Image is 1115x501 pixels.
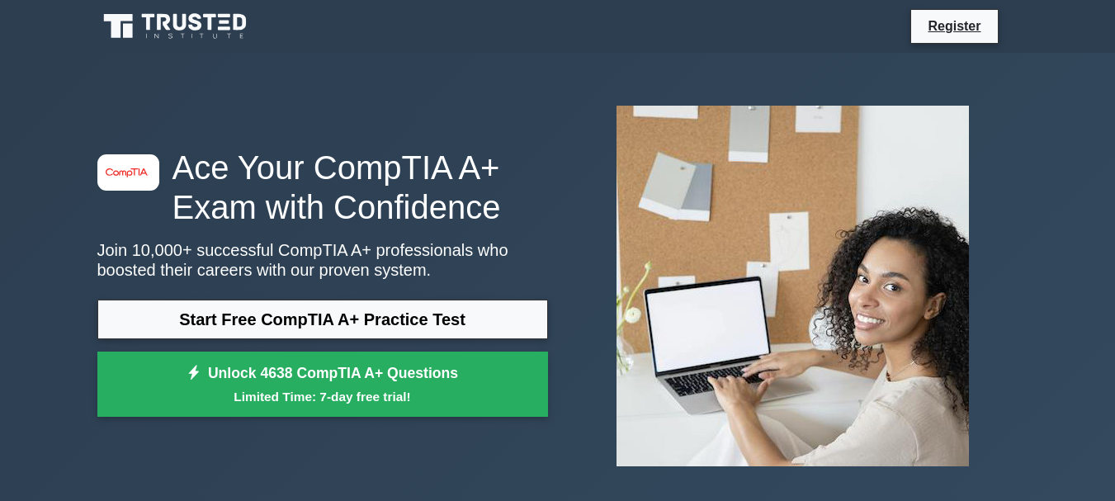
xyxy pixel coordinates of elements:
[97,148,548,227] h1: Ace Your CompTIA A+ Exam with Confidence
[118,387,527,406] small: Limited Time: 7-day free trial!
[97,240,548,280] p: Join 10,000+ successful CompTIA A+ professionals who boosted their careers with our proven system.
[97,352,548,418] a: Unlock 4638 CompTIA A+ QuestionsLimited Time: 7-day free trial!
[97,300,548,339] a: Start Free CompTIA A+ Practice Test
[918,16,990,36] a: Register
